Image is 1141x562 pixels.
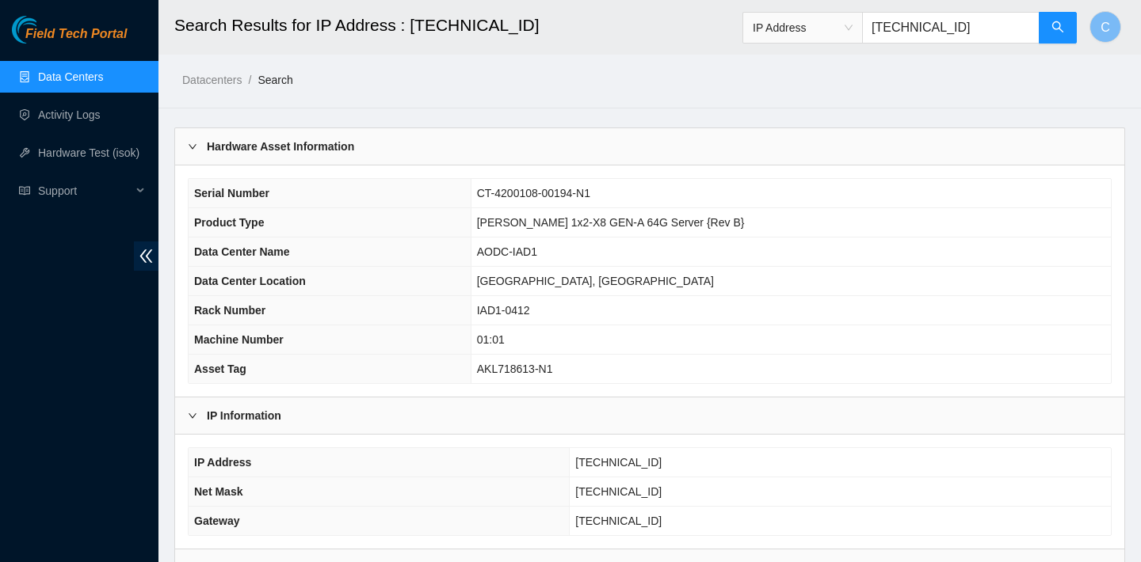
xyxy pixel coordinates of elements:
span: Serial Number [194,187,269,199]
a: Data Centers [38,70,103,83]
span: [GEOGRAPHIC_DATA], [GEOGRAPHIC_DATA] [477,275,714,287]
span: [TECHNICAL_ID] [575,515,662,527]
span: [TECHNICAL_ID] [575,456,662,469]
input: Enter text here... [862,12,1040,44]
span: / [248,74,251,86]
a: Datacenters [182,74,242,86]
span: search [1051,21,1064,36]
span: right [188,142,197,151]
div: IP Information [175,397,1124,434]
span: IP Address [194,456,251,469]
span: Gateway [194,515,240,527]
span: AKL718613-N1 [477,363,553,375]
span: Data Center Location [194,275,306,287]
a: Search [258,74,292,86]
b: IP Information [207,407,281,424]
span: AODC-IAD1 [477,245,537,258]
button: C [1089,11,1121,43]
span: double-left [134,241,158,271]
span: Net Mask [194,485,242,498]
span: Data Center Name [194,245,290,258]
span: right [188,411,197,420]
img: Akamai Technologies [12,16,80,44]
span: Rack Number [194,304,265,317]
span: Support [38,175,132,207]
button: search [1039,12,1077,44]
b: Hardware Asset Information [207,138,354,155]
span: [TECHNICAL_ID] [575,485,662,498]
span: read [19,185,30,196]
a: Hardware Test (isok) [38,146,139,159]
span: Asset Tag [194,363,246,375]
a: Activity Logs [38,108,101,121]
div: Hardware Asset Information [175,128,1124,165]
span: IAD1-0412 [477,304,530,317]
span: CT-4200108-00194-N1 [477,187,590,199]
span: IP Address [753,16,853,40]
span: C [1101,17,1110,37]
span: Product Type [194,216,264,229]
span: Field Tech Portal [25,27,127,42]
a: Akamai TechnologiesField Tech Portal [12,28,127,49]
span: 01:01 [477,333,505,346]
span: [PERSON_NAME] 1x2-X8 GEN-A 64G Server {Rev B} [477,216,745,229]
span: Machine Number [194,333,284,346]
